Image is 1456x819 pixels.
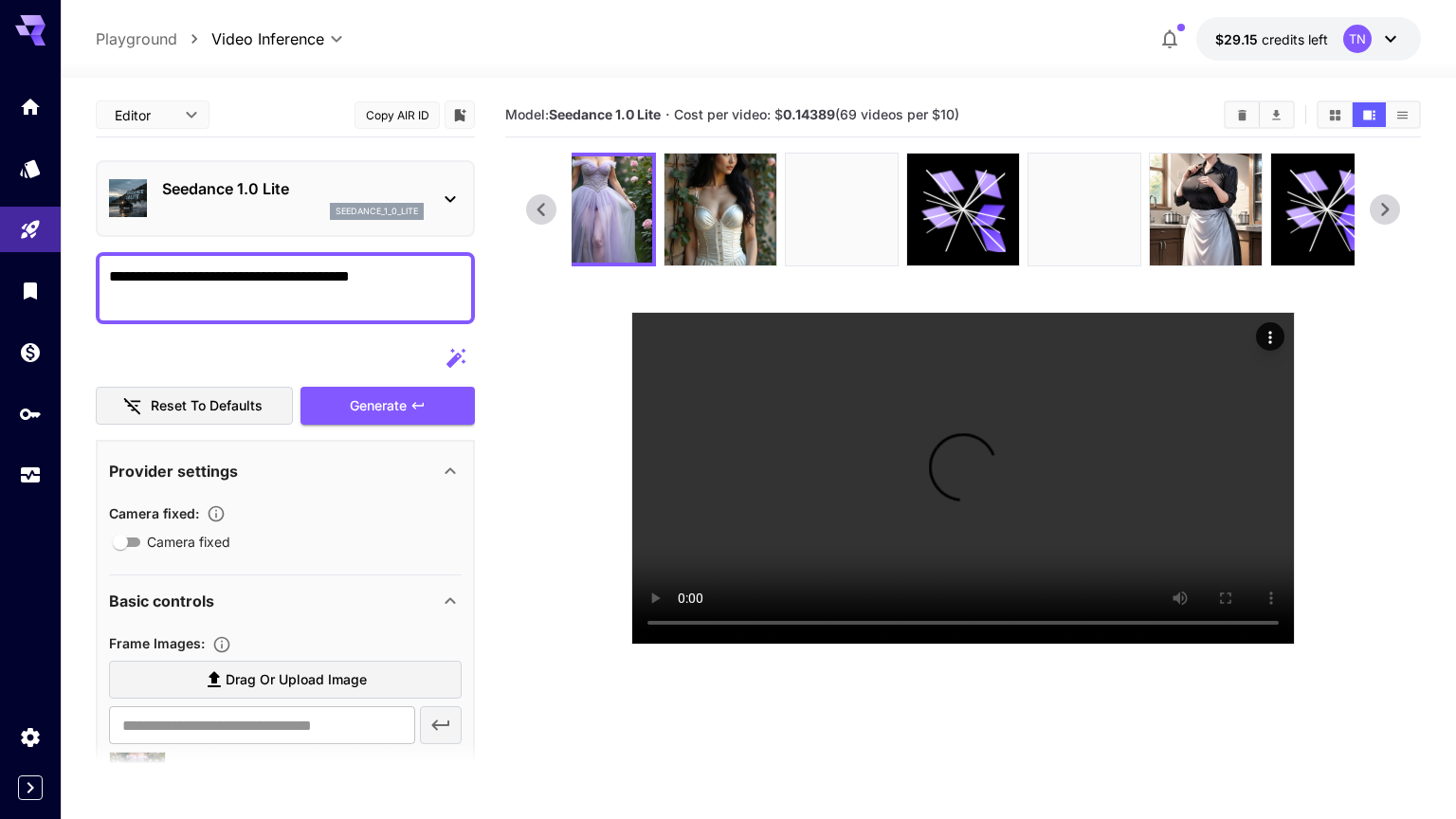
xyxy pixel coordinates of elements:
button: Copy AIR ID [355,101,440,129]
div: Models [19,156,42,180]
span: Cost per video: $ (69 videos per $10) [674,106,959,122]
button: Show videos in grid view [1319,102,1352,127]
div: Basic controls [109,578,462,624]
b: Seedance 1.0 Lite [549,106,661,122]
button: Add to library [451,103,468,126]
button: Upload frame images. [205,635,239,654]
button: Show videos in video view [1353,102,1386,127]
div: Playground [19,218,42,242]
button: Download All [1260,102,1293,127]
div: API Keys [19,402,42,426]
div: Library [19,279,42,302]
img: 0qAAAABklEQVQDAFuI19l0PpBdAAAAAElFTkSuQmCC [1150,154,1262,265]
b: 0.14389 [783,106,835,122]
p: seedance_1_0_lite [336,205,418,218]
div: Show videos in grid viewShow videos in video viewShow videos in list view [1317,100,1421,129]
img: 98CKTMAAAABklEQVQDAGeiCcH3zmS1AAAAAElFTkSuQmCC [786,154,898,265]
button: Expand sidebar [18,775,43,800]
button: Reset to defaults [96,387,293,426]
span: Camera fixed : [109,505,199,521]
span: Drag or upload image [226,668,367,692]
span: Generate [350,394,407,418]
button: $29.1478TN [1196,17,1421,61]
label: Drag or upload image [109,661,462,700]
button: Show videos in list view [1386,102,1419,127]
div: $29.1478 [1215,29,1328,49]
div: Usage [19,464,42,487]
span: Model: [505,106,661,122]
div: Home [19,95,42,118]
img: 98CKTMAAAABklEQVQDAGeiCcH3zmS1AAAAAElFTkSuQmCC [1028,154,1140,265]
a: Playground [96,27,177,50]
div: Wallet [19,340,42,364]
span: Editor [115,105,173,125]
div: Clear videosDownload All [1224,100,1295,129]
p: Basic controls [109,590,214,612]
nav: breadcrumb [96,27,211,50]
div: Settings [19,725,42,749]
img: mDUK4AAAAGSURBVAMAntDFsBuYWE4AAAAASUVORK5CYII= [664,154,776,265]
span: Video Inference [211,27,324,50]
div: TN [1343,25,1372,53]
p: Provider settings [109,460,238,482]
img: pb8wYQAAAAZJREFUAwBwso7lbudCvgAAAABJRU5ErkJggg== [546,156,652,263]
span: $29.15 [1215,31,1262,47]
div: Provider settings [109,448,462,494]
p: · [665,103,670,126]
span: Camera fixed [147,532,230,552]
button: Generate [300,387,475,426]
span: Frame Images : [109,635,205,651]
div: Actions [1256,322,1284,351]
button: Clear videos [1226,102,1259,127]
p: Seedance 1.0 Lite [162,177,424,200]
span: credits left [1262,31,1328,47]
div: Seedance 1.0 Liteseedance_1_0_lite [109,170,462,227]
